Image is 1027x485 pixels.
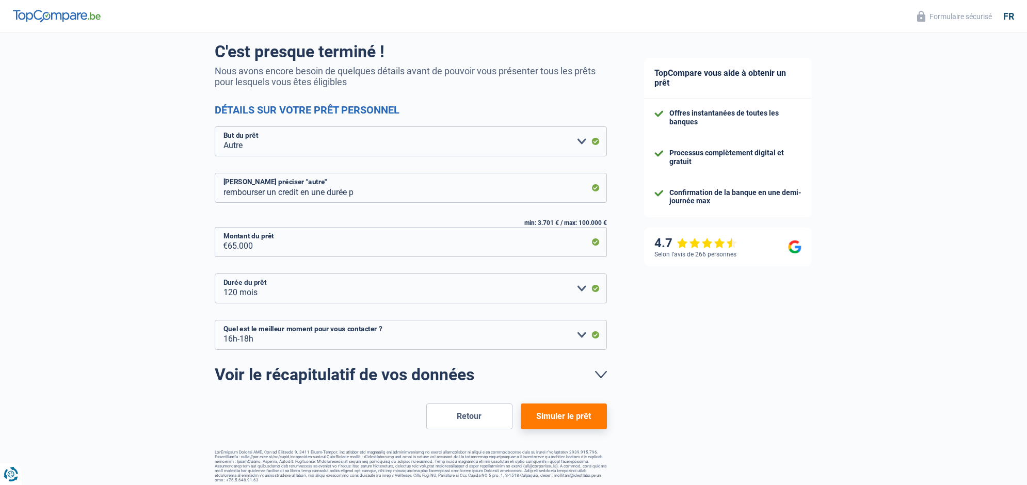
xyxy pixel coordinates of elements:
div: Selon l’avis de 266 personnes [654,251,736,258]
h2: Détails sur votre prêt personnel [215,104,607,116]
div: Processus complètement digital et gratuit [669,149,801,166]
div: 4.7 [654,236,737,251]
div: Confirmation de la banque en une demi-journée max [669,188,801,206]
a: Voir le récapitulatif de vos données [215,366,607,383]
div: min: 3.701 € / max: 100.000 € [215,219,607,227]
div: fr [1003,11,1014,22]
button: Simuler le prêt [521,403,607,429]
footer: LorEmipsum Dolorsi AME, Con ad Elitsedd 9, 3411 Eiusm-Tempor, inc utlabor etd magnaaliq eni admin... [215,450,607,482]
img: TopCompare Logo [13,10,101,22]
div: TopCompare vous aide à obtenir un prêt [644,58,812,99]
button: Retour [426,403,512,429]
h1: C'est presque terminé ! [215,42,607,61]
div: Offres instantanées de toutes les banques [669,109,801,126]
button: Formulaire sécurisé [911,8,998,25]
p: Nous avons encore besoin de quelques détails avant de pouvoir vous présenter tous les prêts pour ... [215,66,607,87]
span: € [215,227,228,257]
